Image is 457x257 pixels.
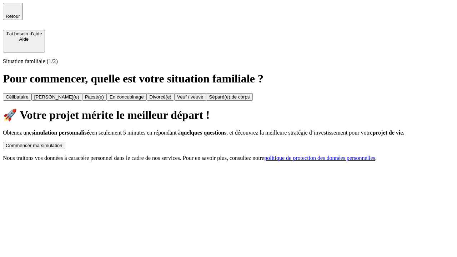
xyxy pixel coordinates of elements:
[372,130,404,136] span: projet de vie.
[375,155,377,161] span: .
[264,155,375,161] a: politique de protection des données personnelles
[181,130,227,136] span: quelques questions
[3,155,264,161] span: Nous traitons vos données à caractère personnel dans le cadre de nos services. Pour en savoir plu...
[226,130,372,136] span: , et découvrez la meilleure stratégie d’investissement pour votre
[6,143,62,148] div: Commencer ma simulation
[3,142,65,149] button: Commencer ma simulation
[31,130,91,136] span: simulation personnalisée
[92,130,181,136] span: en seulement 5 minutes en répondant à
[3,130,31,136] span: Obtenez une
[3,108,454,122] h1: 🚀 Votre projet mérite le meilleur départ !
